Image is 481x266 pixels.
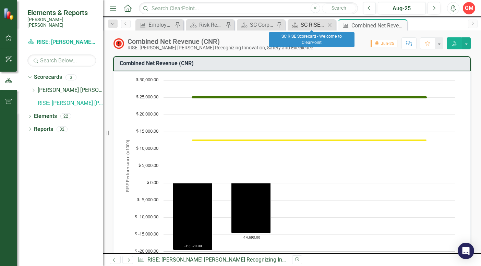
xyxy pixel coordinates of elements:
[139,2,358,14] input: Search ClearPoint...
[27,17,96,28] small: [PERSON_NAME] [PERSON_NAME]
[231,183,271,233] path: Jun-25, -14,693. YTD CNR .
[137,256,287,264] div: » »
[378,2,426,14] button: Aug-25
[136,128,158,134] text: $ 15,000.00
[34,112,57,120] a: Elements
[371,40,397,47] span: Jun-25
[27,9,96,17] span: Elements & Reports
[463,2,475,14] button: GM
[147,256,359,263] a: RISE: [PERSON_NAME] [PERSON_NAME] Recognizing Innovation, Safety and Excellence
[65,74,76,80] div: 3
[128,45,313,50] div: RISE: [PERSON_NAME] [PERSON_NAME] Recognizing Innovation, Safety and Excellence
[351,21,405,30] div: Combined Net Revenue (CNR)
[332,5,346,11] span: Search
[135,248,158,254] text: $ -20,000.00
[301,21,325,29] div: SC RISE Scorecard - Welcome to ClearPoint
[137,21,173,29] a: Employee Turnover Rate​
[57,126,68,132] div: 32
[136,111,158,117] text: $ 20,000.00
[199,21,224,29] div: Risk Report
[135,214,158,220] text: $ -10,000.00
[136,145,158,151] text: $ 10,000.00
[269,32,354,47] div: SC RISE Scorecard - Welcome to ClearPoint
[34,73,62,81] a: Scorecards
[184,243,202,248] text: -19,520.00
[458,243,474,259] div: Open Intercom Messenger
[136,94,158,100] text: $ 25,000.00
[289,21,325,29] a: SC RISE Scorecard - Welcome to ClearPoint
[60,113,71,119] div: 22
[148,21,173,29] div: Employee Turnover Rate​
[128,38,313,45] div: Combined Net Revenue (CNR)
[38,86,103,94] a: [PERSON_NAME] [PERSON_NAME] CORPORATE Balanced Scorecard
[135,231,158,237] text: $ -15,000.00
[3,8,15,20] img: ClearPoint Strategy
[192,96,428,99] g: Gate 2 (min CNR for 100% potential payout), series 3 of 3. Line with 5 data points.
[250,21,275,29] div: SC Corporate - Welcome to ClearPoint
[239,21,275,29] a: SC Corporate - Welcome to ClearPoint
[124,140,131,192] text: RISE Performance (x1000)
[139,162,158,168] text: $ 5,000.00
[38,99,103,107] a: RISE: [PERSON_NAME] [PERSON_NAME] Recognizing Innovation, Safety and Excellence
[188,21,224,29] a: Risk Report
[243,235,260,240] text: -14,693.00
[27,55,96,66] input: Search Below...
[322,3,356,13] button: Search
[173,183,213,250] path: Mar-25, -19,520. YTD CNR .
[136,76,158,83] text: $ 30,000.00
[34,125,53,133] a: Reports
[147,179,158,185] text: $ 0.00
[120,60,467,66] h3: Combined Net Revenue (CNR)
[380,4,423,13] div: Aug-25
[113,38,124,49] img: Not Meeting Target
[192,139,428,142] g: Gate 1 (min CNR for 50% potential payout), series 2 of 3. Line with 5 data points.
[137,196,158,203] text: $ -5,000.00
[27,38,96,46] a: RISE: [PERSON_NAME] [PERSON_NAME] Recognizing Innovation, Safety and Excellence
